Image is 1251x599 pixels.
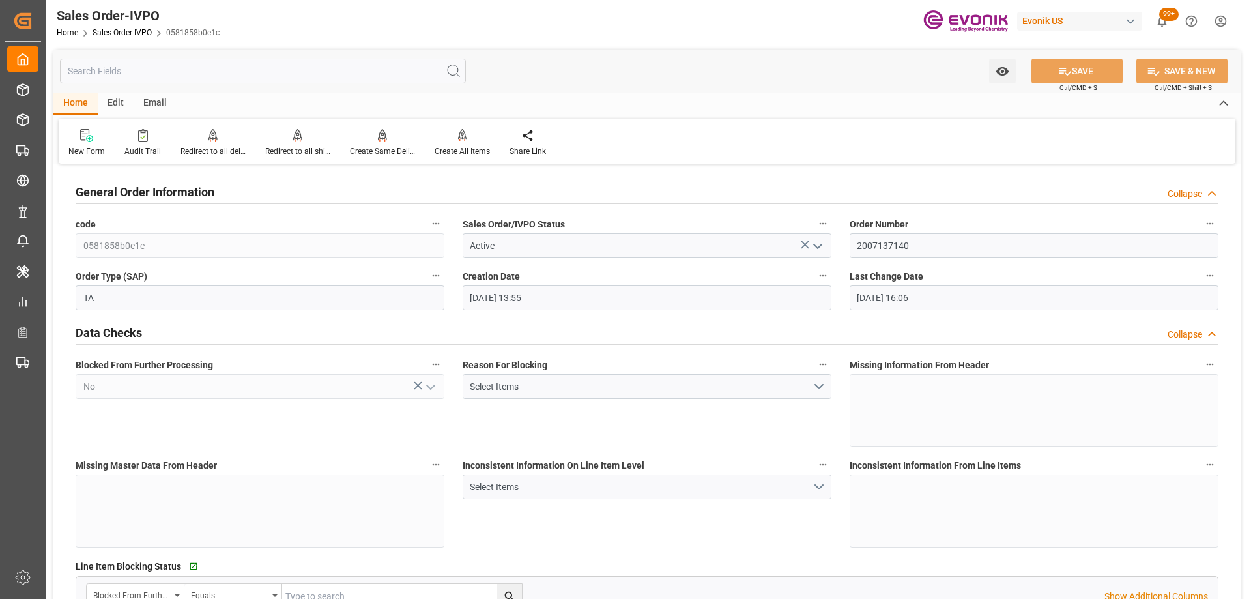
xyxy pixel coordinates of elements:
[76,218,96,231] span: code
[850,285,1218,310] input: MM-DD-YYYY HH:MM
[427,267,444,284] button: Order Type (SAP)
[98,93,134,115] div: Edit
[76,358,213,372] span: Blocked From Further Processing
[427,456,444,473] button: Missing Master Data From Header
[463,270,520,284] span: Creation Date
[470,380,812,394] div: Select Items
[1059,83,1097,93] span: Ctrl/CMD + S
[427,356,444,373] button: Blocked From Further Processing
[463,285,831,310] input: MM-DD-YYYY HH:MM
[1201,267,1218,284] button: Last Change Date
[1159,8,1179,21] span: 99+
[68,145,105,157] div: New Form
[60,59,466,83] input: Search Fields
[1201,215,1218,232] button: Order Number
[180,145,246,157] div: Redirect to all deliveries
[134,93,177,115] div: Email
[1168,328,1202,342] div: Collapse
[463,374,831,399] button: open menu
[850,218,908,231] span: Order Number
[435,145,490,157] div: Create All Items
[463,459,644,473] span: Inconsistent Information On Line Item Level
[350,145,415,157] div: Create Same Delivery Date
[1201,456,1218,473] button: Inconsistent Information From Line Items
[76,183,214,201] h2: General Order Information
[1168,187,1202,201] div: Collapse
[1147,7,1177,36] button: show 100 new notifications
[76,459,217,473] span: Missing Master Data From Header
[814,356,831,373] button: Reason For Blocking
[814,267,831,284] button: Creation Date
[850,270,923,284] span: Last Change Date
[93,28,152,37] a: Sales Order-IVPO
[420,377,439,397] button: open menu
[76,560,181,574] span: Line Item Blocking Status
[1017,8,1147,33] button: Evonik US
[814,456,831,473] button: Inconsistent Information On Line Item Level
[814,215,831,232] button: Sales Order/IVPO Status
[76,270,147,284] span: Order Type (SAP)
[427,215,444,232] button: code
[1155,83,1212,93] span: Ctrl/CMD + Shift + S
[1177,7,1206,36] button: Help Center
[124,145,161,157] div: Audit Trail
[463,358,547,372] span: Reason For Blocking
[923,10,1008,33] img: Evonik-brand-mark-Deep-Purple-RGB.jpeg_1700498283.jpeg
[1136,59,1228,83] button: SAVE & NEW
[850,358,989,372] span: Missing Information From Header
[463,218,565,231] span: Sales Order/IVPO Status
[1031,59,1123,83] button: SAVE
[989,59,1016,83] button: open menu
[1017,12,1142,31] div: Evonik US
[265,145,330,157] div: Redirect to all shipments
[463,475,831,499] button: open menu
[470,480,812,494] div: Select Items
[57,6,220,25] div: Sales Order-IVPO
[76,324,142,342] h2: Data Checks
[1201,356,1218,373] button: Missing Information From Header
[850,459,1021,473] span: Inconsistent Information From Line Items
[57,28,78,37] a: Home
[807,236,826,256] button: open menu
[510,145,546,157] div: Share Link
[53,93,98,115] div: Home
